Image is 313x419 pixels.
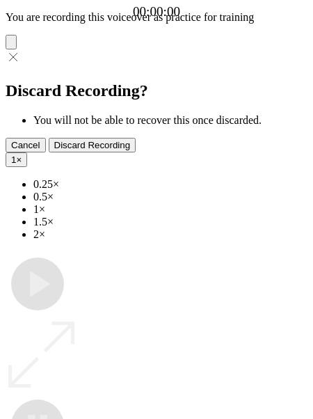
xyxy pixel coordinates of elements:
li: 1.5× [33,216,307,228]
h2: Discard Recording? [6,81,307,100]
li: 1× [33,203,307,216]
li: 2× [33,228,307,241]
button: 1× [6,152,27,167]
a: 00:00:00 [133,4,180,19]
button: Cancel [6,138,46,152]
button: Discard Recording [49,138,136,152]
li: You will not be able to recover this once discarded. [33,114,307,127]
li: 0.5× [33,191,307,203]
span: 1 [11,155,16,165]
p: You are recording this voiceover as practice for training [6,11,307,24]
li: 0.25× [33,178,307,191]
